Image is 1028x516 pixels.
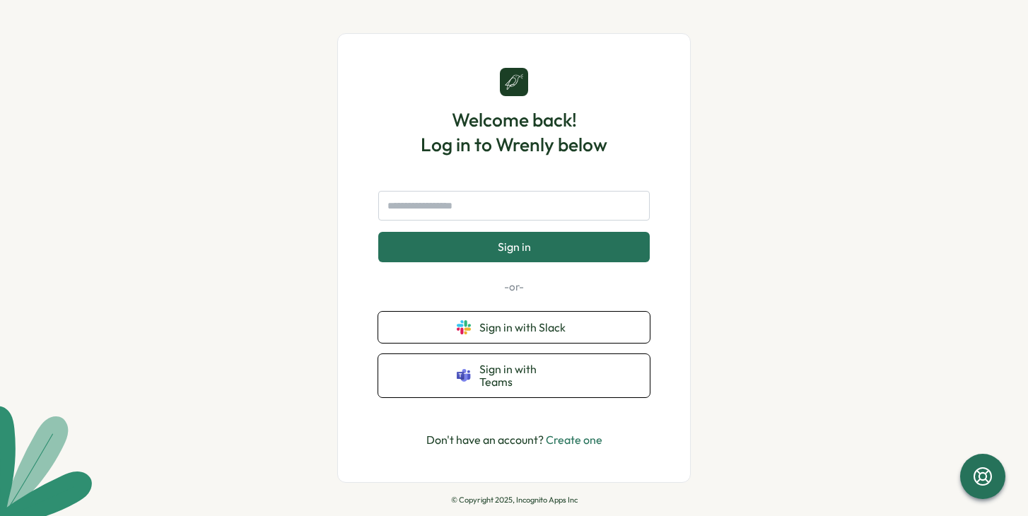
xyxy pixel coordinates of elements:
p: Don't have an account? [426,431,602,449]
a: Create one [546,433,602,447]
span: Sign in with Teams [479,363,571,389]
span: Sign in [498,240,531,253]
button: Sign in with Slack [378,312,650,343]
button: Sign in with Teams [378,354,650,397]
span: Sign in with Slack [479,321,571,334]
p: -or- [378,279,650,295]
p: © Copyright 2025, Incognito Apps Inc [451,496,578,505]
button: Sign in [378,232,650,262]
h1: Welcome back! Log in to Wrenly below [421,107,607,157]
